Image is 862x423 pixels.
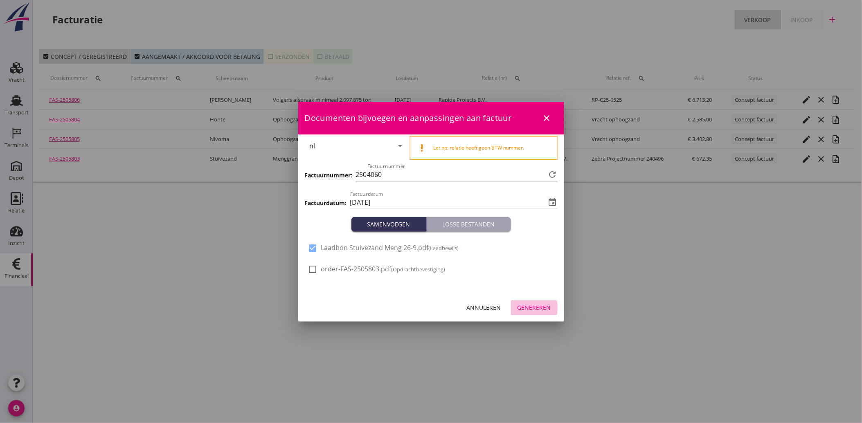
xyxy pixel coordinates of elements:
[351,217,427,232] button: Samenvoegen
[356,170,367,180] span: 250
[429,244,459,252] small: (Laadbewijs)
[467,303,501,312] div: Annuleren
[350,196,546,209] input: Factuurdatum
[433,144,551,152] div: Let op: relatie heeft geen BTW nummer.
[298,102,564,134] div: Documenten bijvoegen en aanpassingen aan factuur
[392,266,446,273] small: (Opdrachtbevestiging)
[511,300,558,315] button: Genereren
[460,300,508,315] button: Annuleren
[305,171,353,179] h3: Factuurnummer:
[548,170,558,179] i: refresh
[355,220,423,228] div: Samenvoegen
[367,168,546,181] input: Factuurnummer
[542,113,552,123] i: close
[305,199,347,207] h3: Factuurdatum:
[548,197,558,207] i: event
[417,143,427,153] i: priority_high
[310,142,315,150] div: nl
[430,220,508,228] div: Losse bestanden
[395,141,405,151] i: arrow_drop_down
[427,217,511,232] button: Losse bestanden
[518,303,551,312] div: Genereren
[321,244,459,252] span: Laadbon Stuivezand Meng 26-9.pdf
[321,265,446,273] span: order-FAS-2505803.pdf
